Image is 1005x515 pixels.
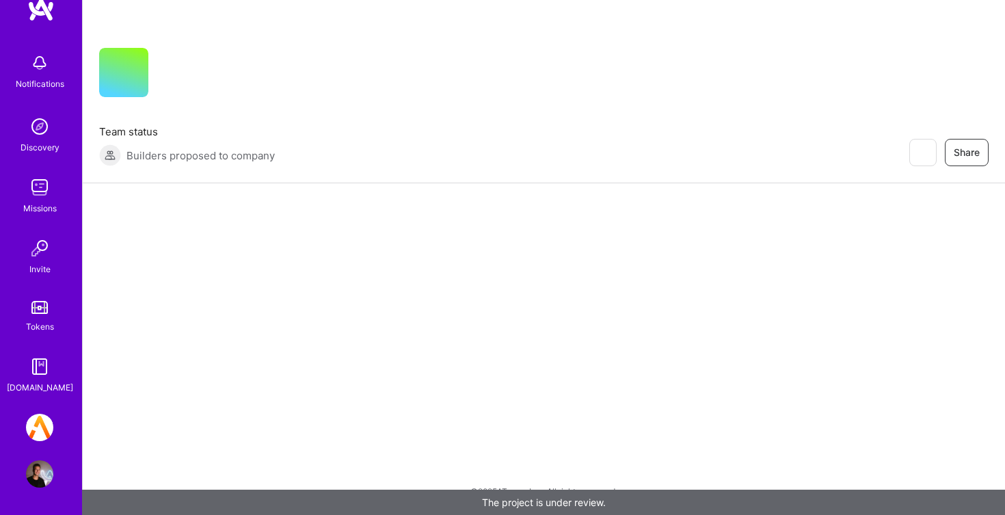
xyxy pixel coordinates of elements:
[26,353,53,380] img: guide book
[26,460,53,488] img: User Avatar
[26,113,53,140] img: discovery
[126,148,275,163] span: Builders proposed to company
[16,77,64,91] div: Notifications
[917,147,928,158] i: icon EyeClosed
[26,174,53,201] img: teamwork
[21,140,59,155] div: Discovery
[23,414,57,441] a: A.Team: Platform Team
[31,301,48,314] img: tokens
[26,414,53,441] img: A.Team: Platform Team
[23,460,57,488] a: User Avatar
[954,146,980,159] span: Share
[29,262,51,276] div: Invite
[945,139,989,166] button: Share
[99,144,121,166] img: Builders proposed to company
[165,70,176,81] i: icon CompanyGray
[99,124,275,139] span: Team status
[26,319,54,334] div: Tokens
[82,490,1005,515] div: The project is under review.
[26,49,53,77] img: bell
[26,235,53,262] img: Invite
[23,201,57,215] div: Missions
[7,380,73,395] div: [DOMAIN_NAME]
